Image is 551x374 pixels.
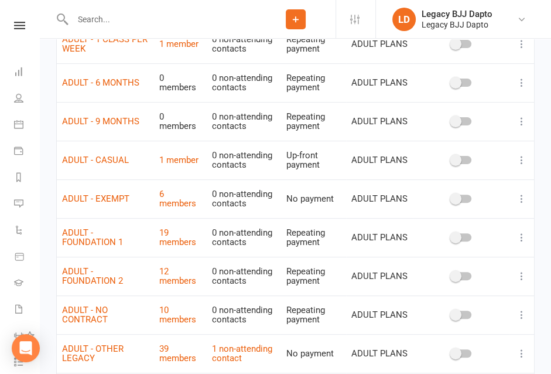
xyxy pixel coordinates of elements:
td: ADULT PLANS [346,334,413,373]
td: ADULT PLANS [346,25,413,63]
td: 0 members [154,102,207,141]
td: 0 non-attending contacts [207,257,281,295]
a: Product Sales [14,244,40,271]
a: Dashboard [14,60,40,86]
a: ADULT - CASUAL [62,155,129,165]
td: No payment [280,179,345,218]
a: People [14,86,40,113]
div: Legacy BJJ Dapto [422,9,492,19]
a: ADULT - FOUNDATION 1 [62,227,123,248]
a: 1 non-attending contact [212,344,272,364]
td: ADULT PLANS [346,179,413,218]
td: No payment [280,334,345,373]
td: Repeating payment [280,25,345,63]
a: ADULT - 1 CLASS PER WEEK [62,34,148,55]
div: Legacy BJJ Dapto [422,19,492,30]
a: ADULT - FOUNDATION 2 [62,266,123,287]
td: 0 non-attending contacts [207,179,281,218]
td: 0 non-attending contacts [207,295,281,334]
td: Repeating payment [280,63,345,102]
a: 1 member [159,155,199,165]
td: 0 non-attending contacts [207,141,281,179]
td: ADULT PLANS [346,102,413,141]
a: ADULT - NO CONTRACT [62,305,108,325]
td: ADULT PLANS [346,218,413,257]
td: 0 non-attending contacts [207,102,281,141]
td: 0 non-attending contacts [207,218,281,257]
a: Reports [14,165,40,192]
a: Payments [14,139,40,165]
td: ADULT PLANS [346,257,413,295]
div: Open Intercom Messenger [12,334,40,362]
a: 19 members [159,227,196,248]
a: ADULT - EXEMPT [62,193,129,204]
td: ADULT PLANS [346,63,413,102]
td: 0 non-attending contacts [207,63,281,102]
td: 0 non-attending contacts [207,25,281,63]
td: Up-front payment [280,141,345,179]
td: Repeating payment [280,218,345,257]
td: Repeating payment [280,295,345,334]
a: 6 members [159,189,196,209]
td: 0 members [154,63,207,102]
a: 10 members [159,305,196,325]
td: Repeating payment [280,257,345,295]
a: 12 members [159,266,196,287]
a: ADULT - 9 MONTHS [62,116,139,127]
div: LD [392,8,416,31]
input: Search... [69,11,256,28]
a: ADULT - 6 MONTHS [62,77,139,88]
a: 1 member [159,39,199,49]
td: ADULT PLANS [346,295,413,334]
td: Repeating payment [280,102,345,141]
a: ADULT - OTHER LEGACY [62,344,124,364]
a: Calendar [14,113,40,139]
td: ADULT PLANS [346,141,413,179]
a: 39 members [159,344,196,364]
